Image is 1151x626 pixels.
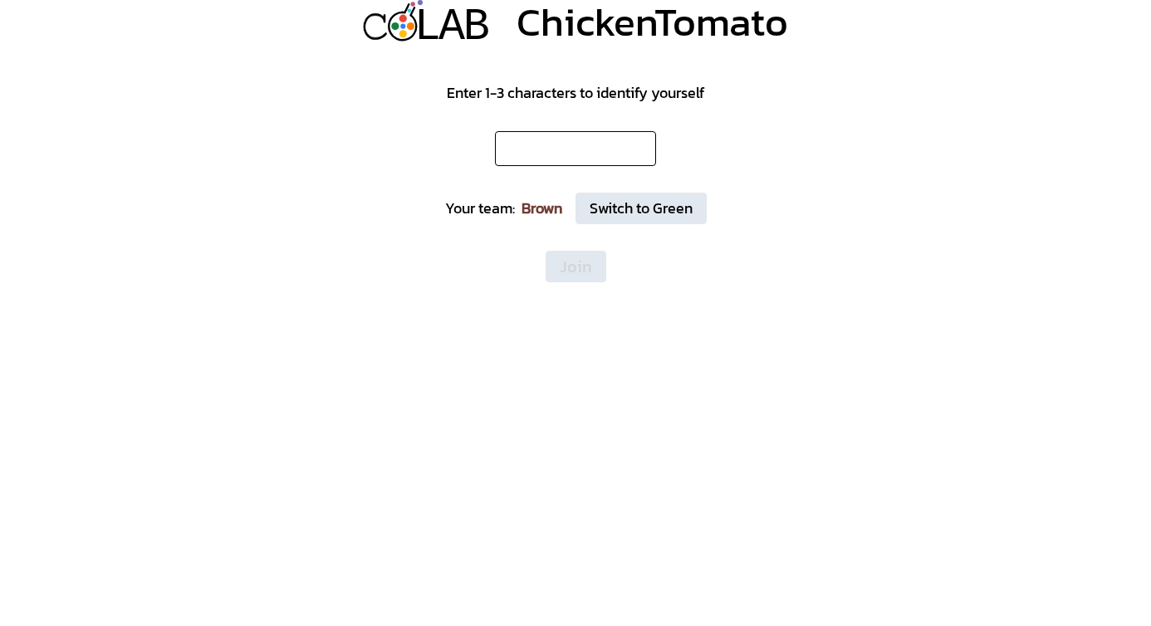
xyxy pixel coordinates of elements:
button: Join [546,251,606,282]
div: Your team: [445,197,515,220]
div: Enter 1-3 characters to identify yourself [447,81,704,105]
div: Brown [522,197,562,220]
div: B [463,1,490,55]
div: A [438,1,465,55]
button: Switch to Green [575,193,707,224]
div: ChickenTomato [517,2,788,42]
div: L [414,1,441,55]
